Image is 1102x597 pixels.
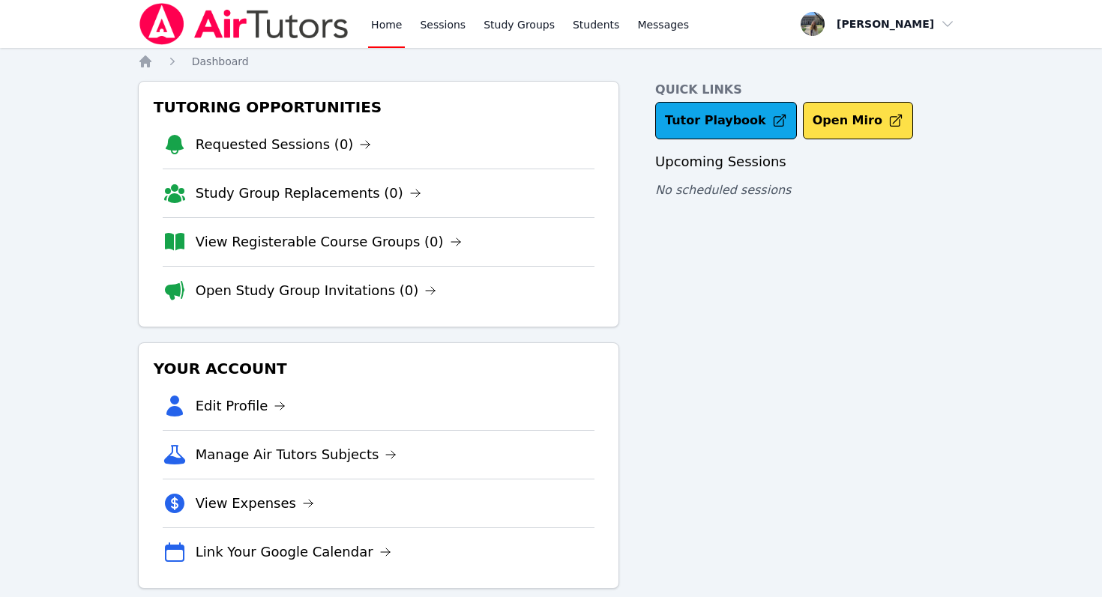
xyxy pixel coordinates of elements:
nav: Breadcrumb [138,54,965,69]
img: Air Tutors [138,3,350,45]
a: Dashboard [192,54,249,69]
h3: Upcoming Sessions [655,151,964,172]
a: Open Study Group Invitations (0) [196,280,437,301]
a: Study Group Replacements (0) [196,183,421,204]
a: Edit Profile [196,396,286,416]
a: Requested Sessions (0) [196,134,372,155]
h3: Your Account [151,355,606,382]
span: Dashboard [192,55,249,67]
h4: Quick Links [655,81,964,99]
span: No scheduled sessions [655,183,791,197]
a: View Registerable Course Groups (0) [196,231,462,252]
a: View Expenses [196,493,314,514]
h3: Tutoring Opportunities [151,94,606,121]
a: Manage Air Tutors Subjects [196,444,397,465]
a: Link Your Google Calendar [196,542,391,563]
span: Messages [637,17,689,32]
a: Tutor Playbook [655,102,797,139]
button: Open Miro [803,102,913,139]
